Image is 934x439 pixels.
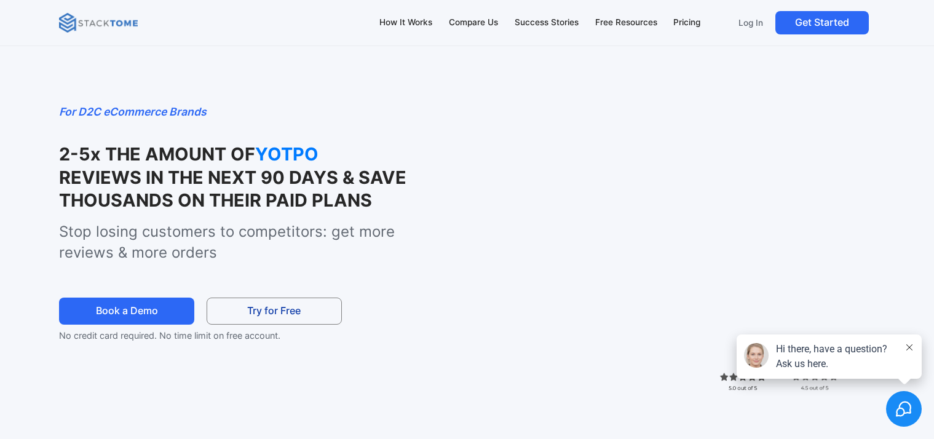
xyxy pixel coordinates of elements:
[673,16,700,30] div: Pricing
[731,11,770,34] a: Log In
[443,10,504,36] a: Compare Us
[449,16,498,30] div: Compare Us
[374,10,438,36] a: How It Works
[59,221,411,263] p: Stop losing customers to competitors: get more reviews & more orders
[668,10,706,36] a: Pricing
[438,103,875,349] iframe: StackTome- product_demo 07.24 - 1.3x speed (1080p)
[738,17,763,28] p: Log In
[207,298,342,325] a: Try for Free
[59,167,406,211] strong: REVIEWS IN THE NEXT 90 DAYS & SAVE THOUSANDS ON THEIR PAID PLANS
[255,143,378,165] strong: YOTPO
[515,16,579,30] div: Success Stories
[379,16,432,30] div: How It Works
[59,298,194,325] a: Book a Demo
[509,10,584,36] a: Success Stories
[595,16,657,30] div: Free Resources
[59,328,359,343] p: No credit card required. No time limit on free account.
[589,10,663,36] a: Free Resources
[775,11,869,34] a: Get Started
[59,105,207,118] em: For D2C eCommerce Brands
[59,143,255,165] strong: 2-5x THE AMOUNT OF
